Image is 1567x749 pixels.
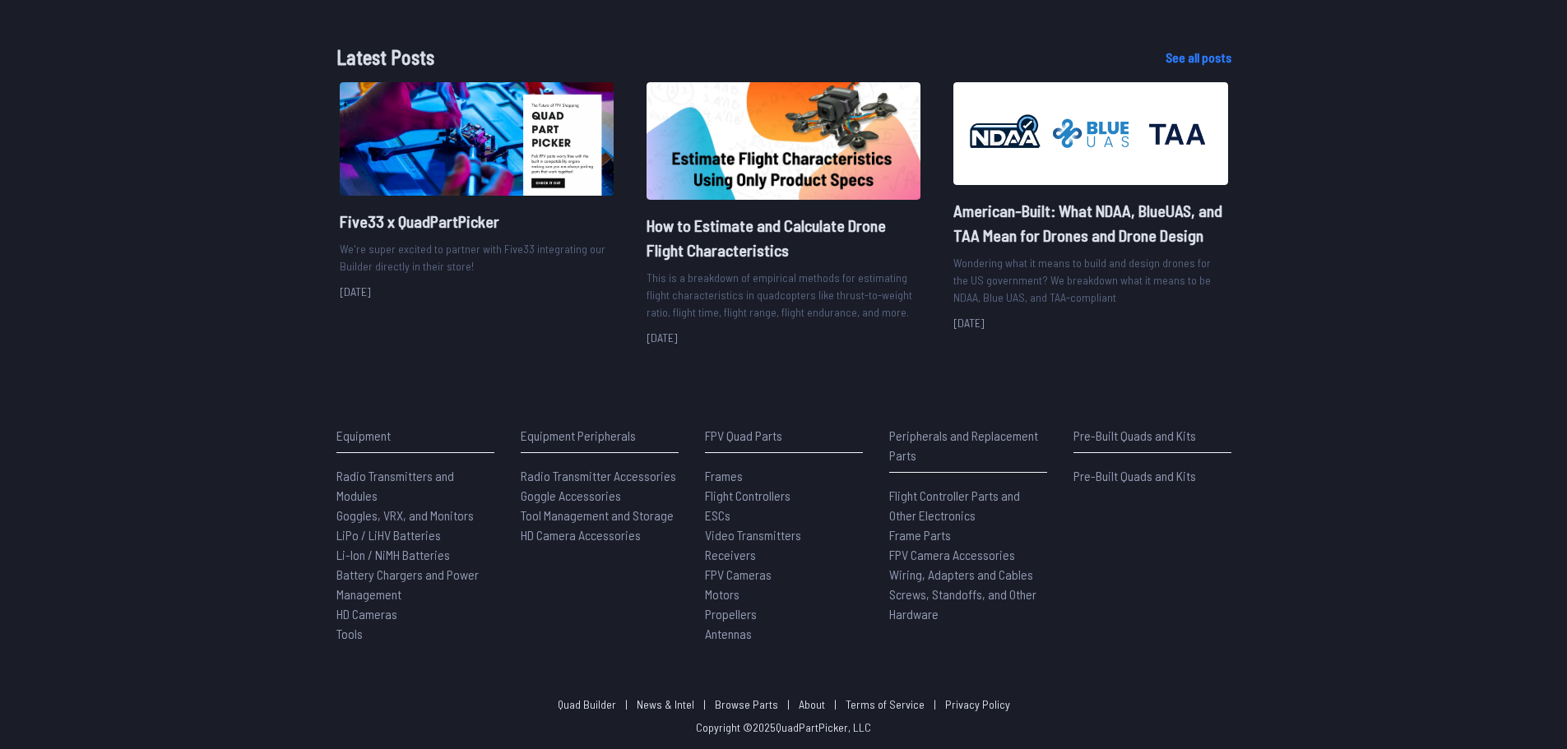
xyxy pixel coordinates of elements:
[647,82,920,347] a: image of postHow to Estimate and Calculate Drone Flight CharacteristicsThis is a breakdown of emp...
[705,624,863,644] a: Antennas
[889,547,1015,562] span: FPV Camera Accessories
[340,82,614,195] img: image of post
[336,426,494,446] p: Equipment
[705,488,790,503] span: Flight Controllers
[521,527,641,543] span: HD Camera Accessories
[889,486,1047,525] a: Flight Controller Parts and Other Electronics
[551,696,1017,713] p: | | | | |
[1166,48,1231,67] a: See all posts
[889,565,1047,585] a: Wiring, Adapters and Cables
[336,466,494,506] a: Radio Transmitters and Modules
[340,284,371,298] span: [DATE]
[336,626,363,641] span: Tools
[705,604,863,624] a: Propellers
[1073,426,1231,446] p: Pre-Built Quads and Kits
[715,697,778,711] a: Browse Parts
[647,331,678,344] span: [DATE]
[705,547,756,562] span: Receivers
[889,586,1036,622] span: Screws, Standoffs, and Other Hardware
[705,466,863,486] a: Frames
[340,240,614,275] p: We're super excited to partner with Five33 integrating our Builder directly in their store!
[558,697,616,711] a: Quad Builder
[705,586,739,602] span: Motors
[336,506,494,525] a: Goggles, VRX, and Monitors
[945,697,1010,711] a: Privacy Policy
[889,566,1033,582] span: Wiring, Adapters and Cables
[705,525,863,545] a: Video Transmitters
[1073,466,1231,486] a: Pre-Built Quads and Kits
[705,506,863,525] a: ESCs
[889,527,951,543] span: Frame Parts
[953,82,1227,185] img: image of post
[696,719,871,736] p: Copyright © 2025 QuadPartPicker, LLC
[336,525,494,545] a: LiPo / LiHV Batteries
[889,525,1047,545] a: Frame Parts
[521,466,679,486] a: Radio Transmitter Accessories
[521,426,679,446] p: Equipment Peripherals
[1073,468,1196,483] span: Pre-Built Quads and Kits
[705,468,743,483] span: Frames
[705,606,757,622] span: Propellers
[889,545,1047,565] a: FPV Camera Accessories
[336,604,494,624] a: HD Cameras
[336,606,397,622] span: HD Cameras
[336,547,450,562] span: Li-Ion / NiMH Batteries
[521,506,679,525] a: Tool Management and Storage
[705,626,752,641] span: Antennas
[521,486,679,506] a: Goggle Accessories
[705,507,730,523] span: ESCs
[521,525,679,545] a: HD Camera Accessories
[705,486,863,506] a: Flight Controllers
[647,269,920,321] p: This is a breakdown of empirical methods for estimating flight characteristics in quadcopters lik...
[336,566,479,602] span: Battery Chargers and Power Management
[889,488,1020,523] span: Flight Controller Parts and Other Electronics
[953,82,1227,332] a: image of postAmerican-Built: What NDAA, BlueUAS, and TAA Mean for Drones and Drone DesignWonderin...
[336,507,474,523] span: Goggles, VRX, and Monitors
[647,82,920,200] img: image of post
[953,254,1227,306] p: Wondering what it means to build and design drones for the US government? We breakdown what it me...
[336,624,494,644] a: Tools
[705,527,801,543] span: Video Transmitters
[336,468,454,503] span: Radio Transmitters and Modules
[846,697,925,711] a: Terms of Service
[521,468,676,483] span: Radio Transmitter Accessories
[705,566,772,582] span: FPV Cameras
[521,488,621,503] span: Goggle Accessories
[889,585,1047,624] a: Screws, Standoffs, and Other Hardware
[705,426,863,446] p: FPV Quad Parts
[705,585,863,604] a: Motors
[336,43,1139,72] h1: Latest Posts
[647,213,920,262] h2: How to Estimate and Calculate Drone Flight Characteristics
[637,697,694,711] a: News & Intel
[336,527,441,543] span: LiPo / LiHV Batteries
[953,316,985,330] span: [DATE]
[336,545,494,565] a: Li-Ion / NiMH Batteries
[336,565,494,604] a: Battery Chargers and Power Management
[705,565,863,585] a: FPV Cameras
[953,198,1227,247] h2: American-Built: What NDAA, BlueUAS, and TAA Mean for Drones and Drone Design
[889,426,1047,465] p: Peripherals and Replacement Parts
[340,82,614,300] a: image of postFive33 x QuadPartPickerWe're super excited to partner with Five33 integrating our Bu...
[521,507,674,523] span: Tool Management and Storage
[705,545,863,565] a: Receivers
[340,209,614,233] h2: Five33 x QuadPartPicker
[799,697,825,711] a: About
